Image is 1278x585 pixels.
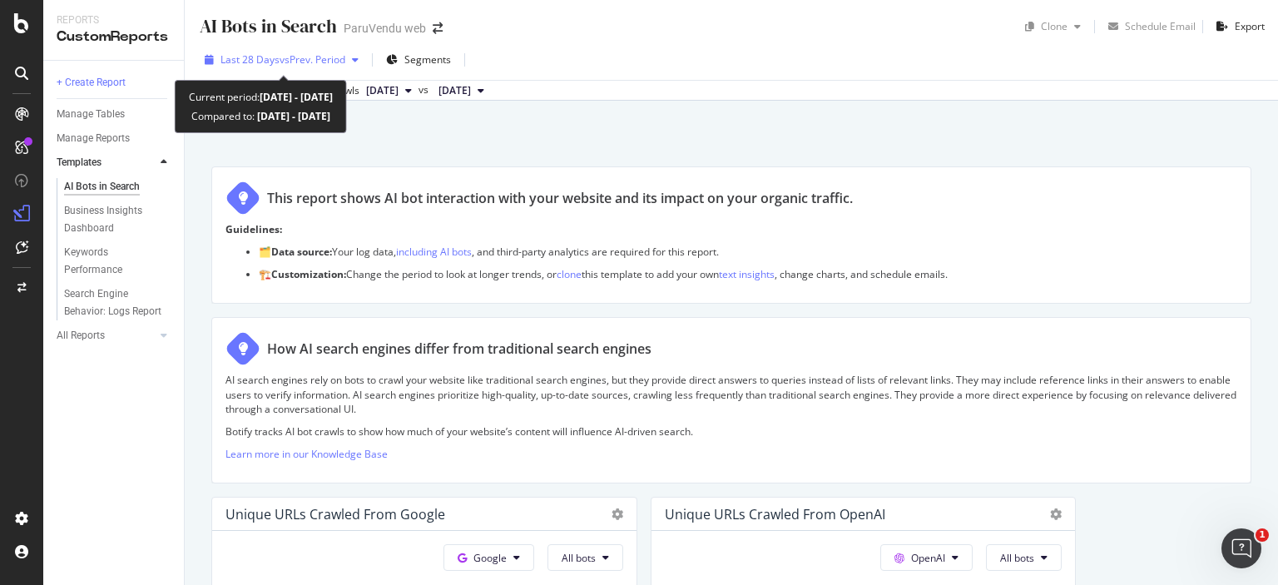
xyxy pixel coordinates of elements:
a: + Create Report [57,74,172,92]
a: Learn more in our Knowledge Base [225,447,388,461]
button: All bots [547,544,623,571]
b: [DATE] - [DATE] [255,109,330,123]
a: Templates [57,154,156,171]
div: Templates [57,154,102,171]
button: Segments [379,47,458,73]
div: Clone [1041,19,1067,33]
button: All bots [986,544,1062,571]
span: 2025 Aug. 29th [366,83,399,98]
div: Unique URLs Crawled from Google [225,506,445,523]
span: All bots [1000,551,1034,565]
button: OpenAI [880,544,973,571]
b: [DATE] - [DATE] [260,90,333,104]
button: Clone [1018,13,1087,40]
div: Manage Reports [57,130,130,147]
strong: Guidelines: [225,222,282,236]
span: Segments [404,52,451,67]
div: Compared to: [191,107,330,126]
a: Manage Tables [57,106,172,123]
a: AI Bots in Search [64,178,172,196]
span: Google [473,551,507,565]
iframe: Intercom live chat [1221,528,1261,568]
p: 🏗️ Change the period to look at longer trends, or this template to add your own , change charts, ... [259,267,1237,281]
strong: Data source: [271,245,332,259]
button: Export [1210,13,1265,40]
div: ParuVendu web [344,20,426,37]
a: text insights [719,267,775,281]
a: Business Insights Dashboard [64,202,172,237]
span: Last 28 Days [220,52,280,67]
div: How AI search engines differ from traditional search enginesAI search engines rely on bots to cra... [211,317,1251,483]
div: AI Bots in Search [64,178,140,196]
div: Schedule Email [1125,19,1196,33]
p: AI search engines rely on bots to crawl your website like traditional search engines, but they pr... [225,373,1237,415]
button: [DATE] [432,81,491,101]
span: 2025 Jul. 31st [438,83,471,98]
a: Search Engine Behavior: Logs Report [64,285,172,320]
div: All Reports [57,327,105,345]
div: Search Engine Behavior: Logs Report [64,285,162,320]
div: This report shows AI bot interaction with your website and its impact on your organic traffic. [267,189,853,208]
button: Last 28 DaysvsPrev. Period [198,47,365,73]
div: CustomReports [57,27,171,47]
a: Keywords Performance [64,244,172,279]
span: 1 [1256,528,1269,542]
div: Business Insights Dashboard [64,202,160,237]
div: Reports [57,13,171,27]
span: OpenAI [911,551,945,565]
span: All bots [562,551,596,565]
div: + Create Report [57,74,126,92]
div: Keywords Performance [64,244,157,279]
div: arrow-right-arrow-left [433,22,443,34]
div: Current period: [189,87,333,107]
button: Google [443,544,534,571]
a: including AI bots [396,245,472,259]
a: All Reports [57,327,156,345]
div: How AI search engines differ from traditional search engines [267,340,651,359]
div: Manage Tables [57,106,125,123]
div: AI Bots in Search [198,13,337,39]
div: Unique URLs Crawled from OpenAI [665,506,885,523]
a: clone [557,267,582,281]
div: Export [1235,19,1265,33]
span: vs Prev. Period [280,52,345,67]
p: Botify tracks AI bot crawls to show how much of your website’s content will influence AI-driven s... [225,424,1237,439]
div: This report shows AI bot interaction with your website and its impact on your organic traffic.Gui... [211,166,1251,304]
span: vs [419,82,432,97]
a: Manage Reports [57,130,172,147]
strong: Customization: [271,267,346,281]
p: 🗂️ Your log data, , and third-party analytics are required for this report. [259,245,1237,259]
button: [DATE] [359,81,419,101]
button: Schedule Email [1102,13,1196,40]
